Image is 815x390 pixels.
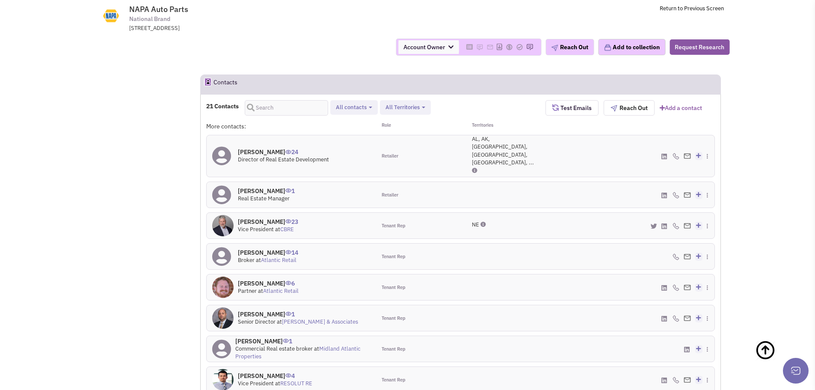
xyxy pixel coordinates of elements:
h4: 21 Contacts [206,102,239,110]
img: Please add to your accounts [526,44,533,51]
span: Real Estate Manager [238,195,290,202]
span: 1 [285,304,295,318]
img: icon-UserInteraction.png [285,219,291,223]
span: at [275,226,294,233]
h4: [PERSON_NAME] [238,372,312,380]
img: icon-UserInteraction.png [285,250,291,254]
img: icon-UserInteraction.png [285,150,291,154]
h4: [PERSON_NAME] [238,148,329,156]
span: 6 [285,273,295,287]
a: Atlantic Retail [263,287,299,295]
img: Email%20Icon.png [684,316,691,321]
span: 23 [285,211,298,226]
img: icon-phone.png [673,153,679,160]
h4: [PERSON_NAME] [238,280,299,287]
a: Midland Atlantic Properties [235,345,361,360]
span: Commercial Real estate broker [235,345,313,352]
img: icon-phone.png [673,223,679,229]
img: Email%20Icon.png [684,254,691,259]
span: Vice President [238,380,274,387]
span: 4 [285,366,295,380]
span: 1 [283,331,292,345]
h4: [PERSON_NAME] [235,337,370,345]
div: Role [376,122,461,131]
span: 24 [285,142,298,156]
span: NAPA Auto Parts [129,4,188,14]
button: All contacts [333,103,375,112]
img: 1fLqtwSTJ0mMJCzNdwobHQ.jpg [212,277,234,298]
h4: [PERSON_NAME] [238,187,295,195]
span: Tenant Rep [382,315,406,322]
img: icon-phone.png [673,192,679,199]
a: CBRE [280,226,294,233]
img: icon-phone.png [673,284,679,291]
img: icon-UserInteraction.png [285,312,291,316]
span: 1 [285,181,295,195]
span: AL, AK, [GEOGRAPHIC_DATA], [GEOGRAPHIC_DATA], [GEOGRAPHIC_DATA], ... [472,135,534,167]
span: at [277,318,358,325]
img: icon-phone.png [673,315,679,322]
span: Broker [238,256,255,264]
h2: Contacts [213,75,237,94]
img: icon-phone.png [673,377,679,384]
button: Add to collection [598,39,665,55]
button: Request Research [670,39,729,55]
span: All Territories [385,104,420,111]
span: Tenant Rep [382,346,406,353]
span: Partner [238,287,257,295]
button: All Territories [383,103,428,112]
span: at [275,380,312,387]
h4: [PERSON_NAME] [238,218,298,226]
a: [PERSON_NAME] & Associates [282,318,358,325]
span: NE [472,221,479,228]
span: at [235,345,361,360]
img: icon-UserInteraction.png [285,281,291,285]
img: gnFllEjFd0ql55HXxd9L_g.jpg [212,215,234,236]
span: at [256,256,296,264]
img: icon-collection-lavender.png [604,44,611,51]
button: Reach Out [604,100,655,116]
span: Test Emails [559,104,592,112]
span: Tenant Rep [382,253,406,260]
img: Email%20Icon.png [684,153,691,159]
button: Test Emails [545,100,599,116]
span: Tenant Rep [382,284,406,291]
img: Please add to your accounts [476,44,483,51]
span: Account Owner [398,40,459,54]
img: icon-phone.png [673,253,679,260]
a: Atlantic Retail [261,256,296,264]
span: Retailer [382,192,398,199]
img: icon-UserInteraction.png [283,339,289,343]
a: Add a contact [660,104,702,112]
button: Reach Out [545,39,594,55]
span: National Brand [129,15,170,24]
a: Back To Top [755,331,798,387]
img: Please add to your accounts [486,44,493,51]
a: RESOLUT RE [280,380,312,387]
span: Vice President [238,226,274,233]
span: Tenant Rep [382,377,406,384]
img: Email%20Icon.png [684,377,691,383]
span: at [258,287,299,295]
img: Please add to your accounts [506,44,513,51]
span: Retailer [382,153,398,160]
div: Territories [461,122,545,131]
div: More contacts: [206,122,376,131]
span: 14 [285,242,298,256]
div: [STREET_ADDRESS] [129,24,353,33]
input: Search [245,100,328,116]
img: icon-UserInteraction.png [285,373,291,378]
img: Email%20Icon.png [684,285,691,290]
span: Director of Real Estate Development [238,156,329,163]
span: Senior Director [238,318,276,325]
img: R4EDnPFrCkmsKWs5sWOdlw.jpg [212,307,234,329]
h4: [PERSON_NAME] [238,310,358,318]
span: Tenant Rep [382,223,406,229]
img: Please add to your accounts [516,44,523,51]
span: All contacts [336,104,367,111]
h4: [PERSON_NAME] [238,249,298,256]
img: plane.png [611,105,617,112]
img: icon-UserInteraction.png [285,188,291,193]
img: Email%20Icon.png [684,192,691,198]
img: Email%20Icon.png [684,223,691,229]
